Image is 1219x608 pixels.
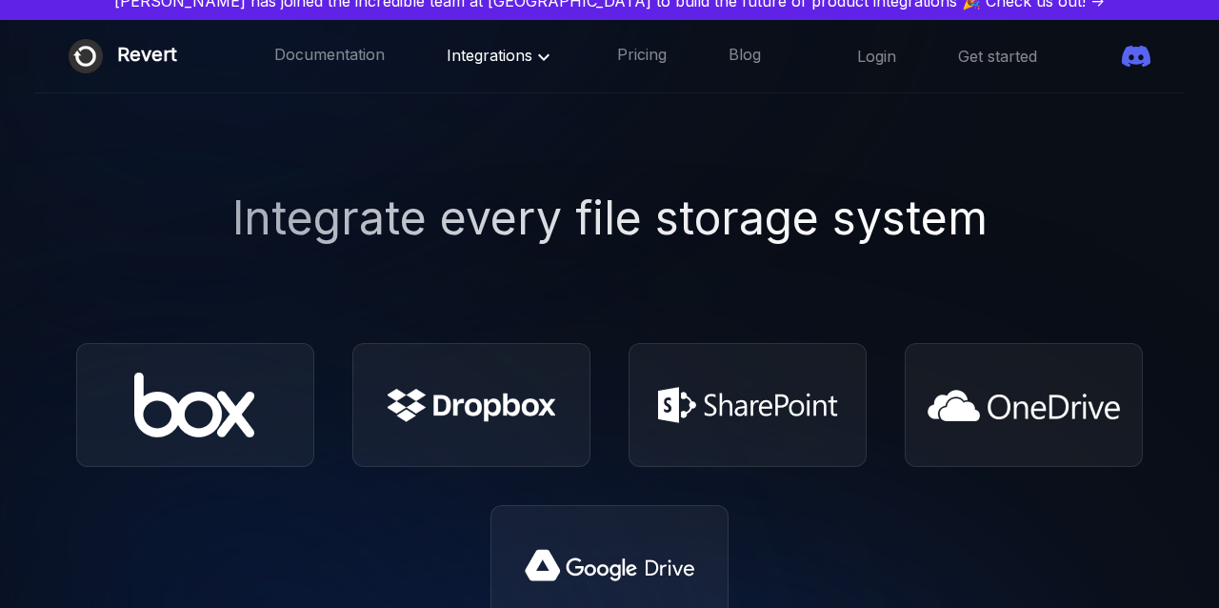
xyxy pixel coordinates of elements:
a: Login [857,46,896,67]
a: Documentation [274,44,385,69]
img: Onedrive Icon [928,390,1120,421]
span: Integrations [447,46,555,65]
img: Dropbox Icon [388,389,555,422]
div: Revert [117,39,177,73]
img: Sharepoint Icon [644,372,851,438]
a: Get started [958,46,1037,67]
img: Revert logo [69,39,103,73]
a: Pricing [617,44,667,69]
img: Box Icon [134,373,257,438]
img: Google drive Icon [522,546,697,588]
a: Blog [729,44,761,69]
